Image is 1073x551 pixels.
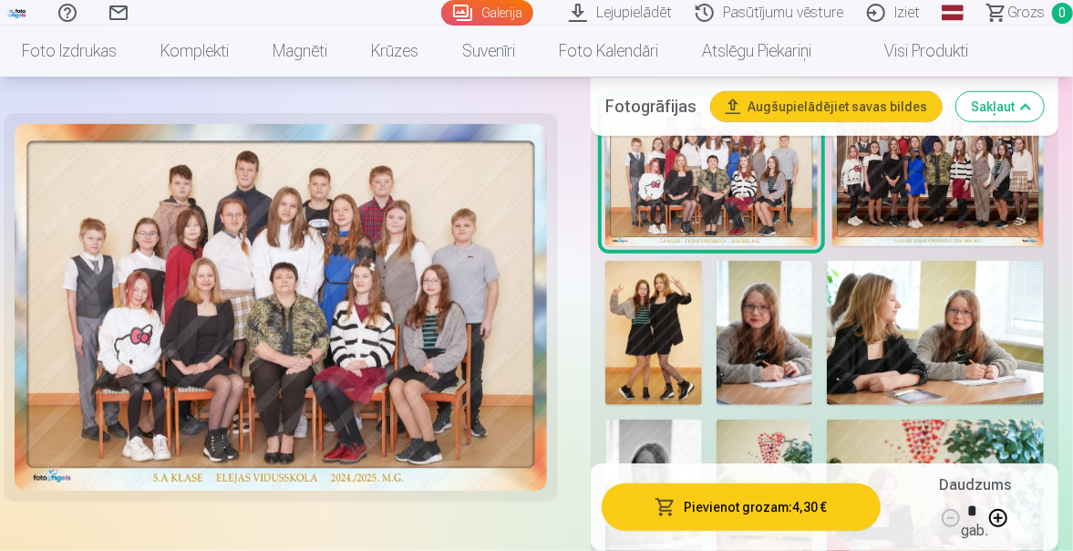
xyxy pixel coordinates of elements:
[680,26,833,77] a: Atslēgu piekariņi
[711,91,942,120] button: Augšupielādējiet savas bildes
[602,483,881,531] button: Pievienot grozam:4,30 €
[251,26,349,77] a: Magnēti
[956,91,1044,120] button: Sakļaut
[605,93,696,119] h5: Fotogrāfijas
[349,26,440,77] a: Krūzes
[1007,2,1045,24] span: Grozs
[833,26,990,77] a: Visi produkti
[139,26,251,77] a: Komplekti
[7,7,27,18] img: /fa1
[440,26,537,77] a: Suvenīri
[1052,3,1073,24] span: 0
[939,474,1011,496] h5: Daudzums
[537,26,680,77] a: Foto kalendāri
